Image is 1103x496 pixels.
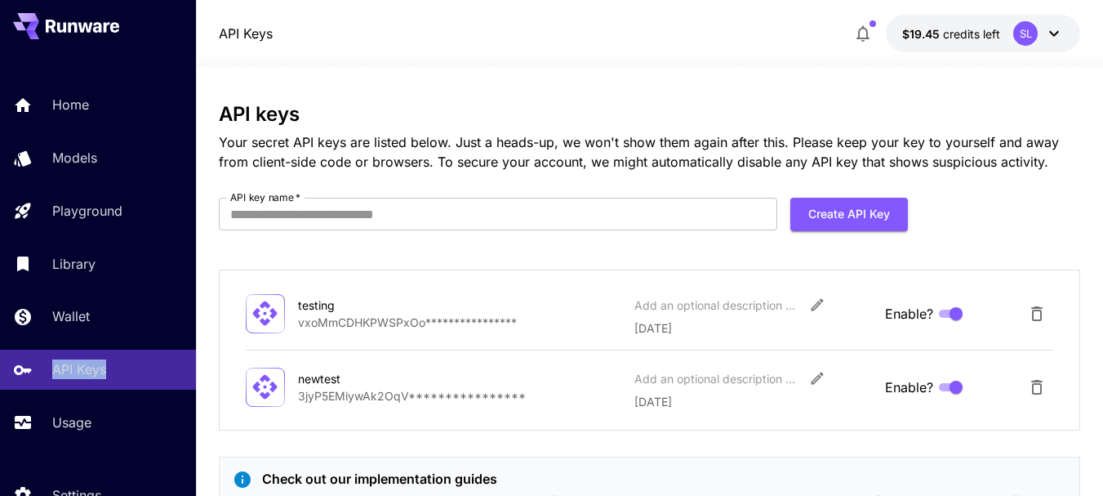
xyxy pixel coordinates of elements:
[634,319,873,337] p: [DATE]
[634,393,873,410] p: [DATE]
[52,95,89,114] p: Home
[262,469,1066,489] p: Check out our implementation guides
[52,306,90,326] p: Wallet
[219,103,1080,126] h3: API keys
[298,370,461,387] div: newtest
[790,198,908,231] button: Create API Key
[230,190,300,204] label: API key name
[634,297,798,314] div: Add an optional description or comment
[1013,21,1038,46] div: SL
[1021,297,1053,330] button: Delete API Key
[52,254,96,274] p: Library
[219,132,1080,172] p: Your secret API keys are listed below. Just a heads-up, we won't show them again after this. Plea...
[219,24,273,43] a: API Keys
[634,370,798,387] div: Add an optional description or comment
[902,25,1000,42] div: $19.45339
[885,304,933,324] span: Enable?
[52,413,91,432] p: Usage
[803,364,832,393] button: Edit
[1021,371,1053,404] button: Delete API Key
[52,201,122,221] p: Playground
[943,27,1000,41] span: credits left
[52,148,97,168] p: Models
[298,297,461,314] div: testing
[803,290,832,319] button: Edit
[902,27,943,41] span: $19.45
[52,360,106,379] p: API Keys
[219,24,273,43] nav: breadcrumb
[886,15,1080,52] button: $19.45339SL
[885,378,933,397] span: Enable?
